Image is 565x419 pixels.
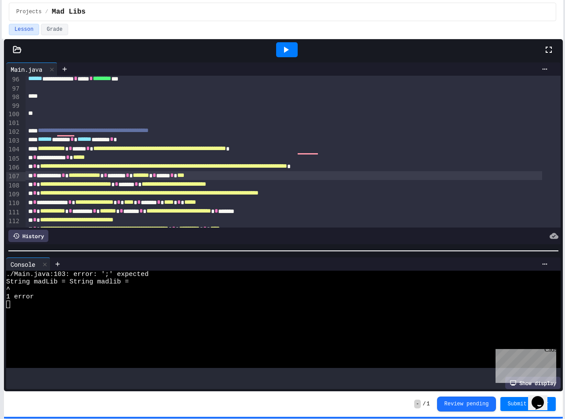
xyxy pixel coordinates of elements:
iframe: chat widget [492,345,556,383]
span: Submit Answer [507,401,549,408]
button: Grade [41,24,68,35]
span: 1 [426,401,430,408]
span: / [45,8,48,15]
button: Lesson [9,24,39,35]
span: Projects [16,8,42,15]
span: - [414,400,421,408]
span: Mad Libs [52,7,86,17]
iframe: chat widget [528,384,556,410]
div: Chat with us now!Close [4,4,61,56]
button: Review pending [437,397,496,412]
button: Submit Answer [500,397,556,411]
span: / [423,401,426,408]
